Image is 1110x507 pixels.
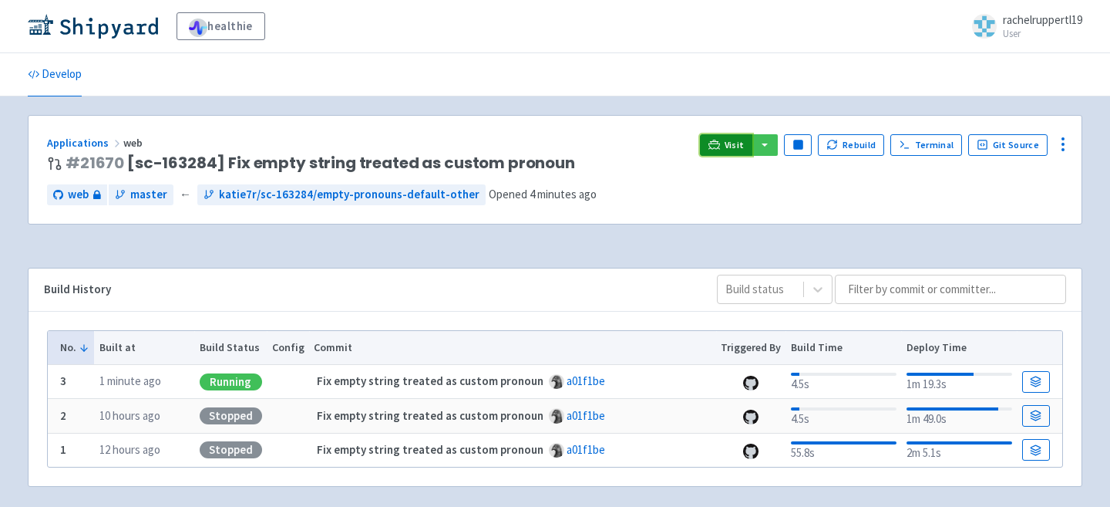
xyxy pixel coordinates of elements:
[28,53,82,96] a: Develop
[716,331,786,365] th: Triggered By
[567,408,605,423] a: a01f1be
[1022,371,1050,393] a: Build Details
[123,136,145,150] span: web
[200,373,262,390] div: Running
[44,281,692,299] div: Build History
[99,373,161,388] time: 1 minute ago
[99,408,160,423] time: 10 hours ago
[890,134,962,156] a: Terminal
[109,184,173,205] a: master
[180,186,191,204] span: ←
[835,275,1066,304] input: Filter by commit or committer...
[1003,29,1082,39] small: User
[177,12,265,40] a: healthie
[197,184,486,205] a: katie7r/sc-163284/empty-pronouns-default-other
[130,186,167,204] span: master
[28,14,158,39] img: Shipyard logo
[785,331,901,365] th: Build Time
[66,154,575,172] span: [sc-163284] Fix empty string treated as custom pronoun
[1022,439,1050,461] a: Build Details
[317,373,543,388] strong: Fix empty string treated as custom pronoun
[530,187,597,201] time: 4 minutes ago
[906,404,1012,428] div: 1m 49.0s
[1003,12,1082,27] span: rachelruppertl19
[309,331,716,365] th: Commit
[791,438,896,462] div: 55.8s
[200,441,262,458] div: Stopped
[60,442,66,457] b: 1
[194,331,267,365] th: Build Status
[60,340,89,356] button: No.
[700,134,752,156] a: Visit
[267,331,309,365] th: Config
[60,373,66,388] b: 3
[567,373,605,388] a: a01f1be
[60,408,66,423] b: 2
[963,14,1082,39] a: rachelruppertl19 User
[791,370,896,394] div: 4.5s
[68,186,89,204] span: web
[901,331,1017,365] th: Deploy Time
[47,184,107,205] a: web
[219,186,479,204] span: katie7r/sc-163284/empty-pronouns-default-other
[906,370,1012,394] div: 1m 19.3s
[47,136,123,150] a: Applications
[906,438,1012,462] div: 2m 5.1s
[489,187,597,201] span: Opened
[968,134,1048,156] a: Git Source
[317,442,543,457] strong: Fix empty string treated as custom pronoun
[567,442,605,457] a: a01f1be
[66,152,124,174] a: #21670
[94,331,194,365] th: Built at
[725,139,745,151] span: Visit
[1022,405,1050,427] a: Build Details
[200,407,262,424] div: Stopped
[791,404,896,428] div: 4.5s
[317,408,543,423] strong: Fix empty string treated as custom pronoun
[99,442,160,457] time: 12 hours ago
[818,134,884,156] button: Rebuild
[784,134,812,156] button: Pause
